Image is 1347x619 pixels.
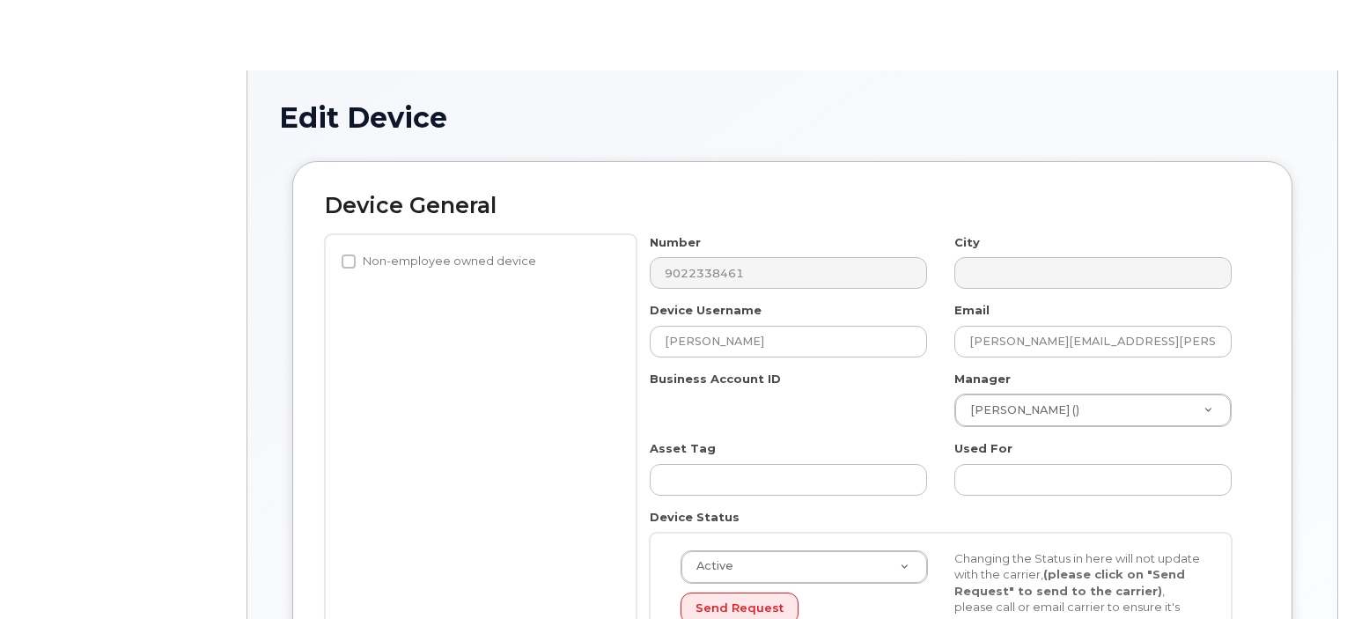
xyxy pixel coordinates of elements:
[954,371,1011,387] label: Manager
[954,302,990,319] label: Email
[686,558,733,574] span: Active
[960,402,1079,418] span: [PERSON_NAME] ()
[681,551,927,583] a: Active
[650,302,762,319] label: Device Username
[650,371,781,387] label: Business Account ID
[954,234,980,251] label: City
[650,234,701,251] label: Number
[342,251,536,272] label: Non-employee owned device
[342,254,356,269] input: Non-employee owned device
[954,567,1185,598] strong: (please click on "Send Request" to send to the carrier)
[279,102,1306,133] h1: Edit Device
[650,440,716,457] label: Asset Tag
[650,509,740,526] label: Device Status
[955,394,1231,426] a: [PERSON_NAME] ()
[954,440,1012,457] label: Used For
[325,194,1260,218] h2: Device General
